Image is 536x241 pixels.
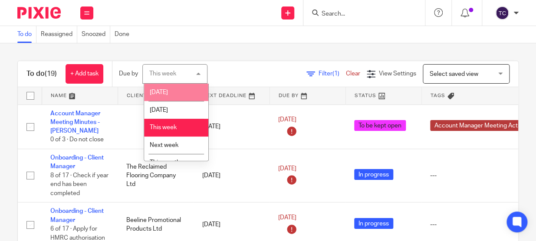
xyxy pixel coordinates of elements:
span: Next week [150,142,178,148]
a: Reassigned [41,26,77,43]
img: svg%3E [495,6,509,20]
img: Pixie [17,7,61,19]
div: This week [149,71,176,77]
span: This month [150,160,180,166]
h1: To do [26,69,57,78]
span: [DATE] [150,89,168,95]
span: [DATE] [278,166,296,172]
span: Tags [431,93,445,98]
a: Onboarding - Client Manager [50,208,104,223]
a: Snoozed [82,26,110,43]
span: Filter [319,71,346,77]
input: Search [321,10,399,18]
td: The Reclaimed Flooring Company Ltd [118,149,194,202]
span: 0 of 3 · Do not close [50,137,104,143]
span: (19) [45,70,57,77]
a: Onboarding - Client Manager [50,155,104,169]
span: [DATE] [278,117,296,123]
span: 6 of 17 · Apply for HMRC authorisation [50,226,105,241]
a: To do [17,26,36,43]
p: Due by [119,69,138,78]
span: View Settings [379,71,416,77]
td: [DATE] [194,104,270,149]
a: + Add task [66,64,103,84]
td: [DATE] [194,149,270,202]
span: In progress [354,169,393,180]
span: [DATE] [150,107,168,113]
span: [DATE] [278,215,296,221]
span: In progress [354,218,393,229]
span: 8 of 17 · Check if year end has been completed [50,173,109,196]
span: Account Manager Meeting Actions [430,120,533,131]
span: This week [150,124,177,130]
span: Select saved view [430,71,478,77]
span: To be kept open [354,120,406,131]
a: Account Manager Meeting Minutes - [PERSON_NAME] [50,111,100,134]
a: Clear [346,71,360,77]
span: (1) [332,71,339,77]
a: Done [115,26,134,43]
